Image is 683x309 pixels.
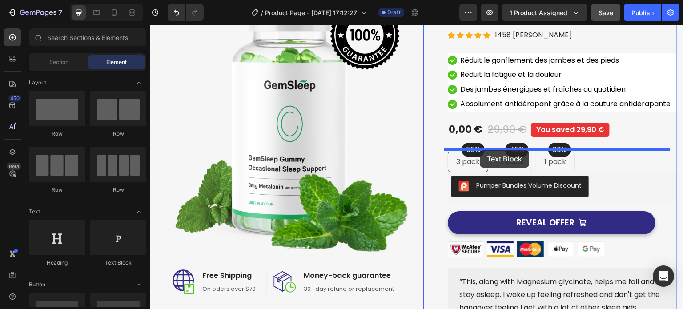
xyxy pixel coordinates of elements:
iframe: Design area [150,25,683,309]
span: Product Page - [DATE] 17:12:27 [265,8,357,17]
button: Save [591,4,620,21]
span: Save [599,9,613,16]
span: Layout [29,79,46,87]
div: Beta [7,163,21,170]
span: / [261,8,263,17]
div: Row [90,130,146,138]
div: Row [90,186,146,194]
div: Publish [631,8,654,17]
span: Button [29,281,45,289]
span: Element [106,58,127,66]
button: 1 product assigned [502,4,587,21]
p: 7 [58,7,62,18]
span: Toggle open [132,277,146,292]
span: Toggle open [132,205,146,219]
div: Row [29,186,85,194]
div: 450 [8,95,21,102]
div: Heading [29,259,85,267]
span: Draft [387,8,401,16]
span: 1 product assigned [510,8,567,17]
div: Undo/Redo [168,4,204,21]
input: Search Sections & Elements [29,28,146,46]
div: Row [29,130,85,138]
button: 7 [4,4,66,21]
div: Text Block [90,259,146,267]
button: Publish [624,4,661,21]
span: Toggle open [132,76,146,90]
div: Open Intercom Messenger [653,265,674,287]
span: Text [29,208,40,216]
span: Section [49,58,68,66]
